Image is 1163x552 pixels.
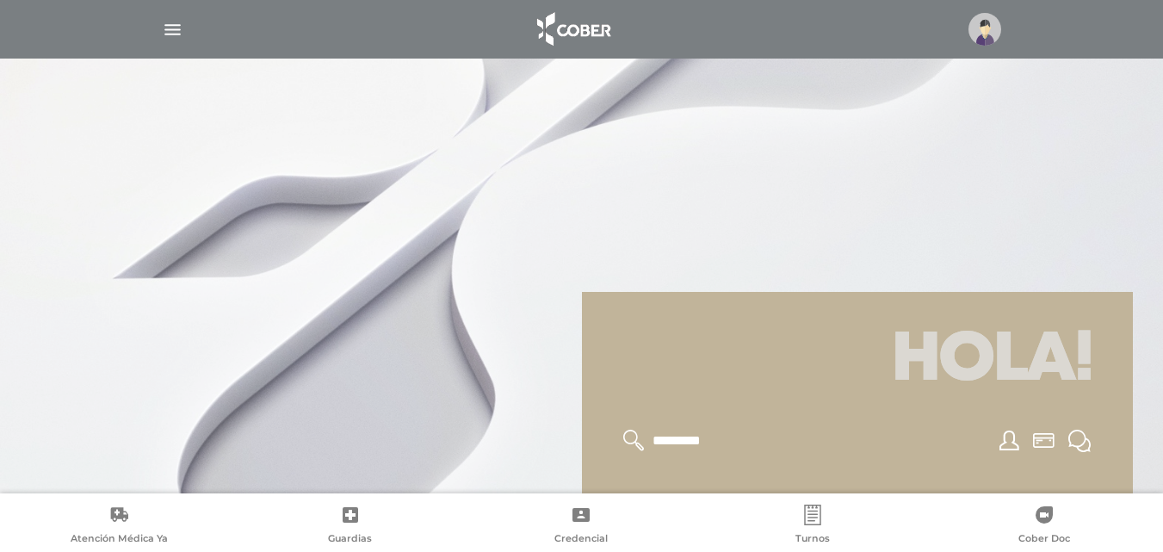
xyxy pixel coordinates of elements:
a: Credencial [466,505,697,549]
span: Atención Médica Ya [71,532,168,548]
span: Turnos [795,532,830,548]
a: Guardias [235,505,467,549]
img: profile-placeholder.svg [968,13,1001,46]
span: Credencial [554,532,608,548]
span: Guardias [328,532,372,548]
img: Cober_menu-lines-white.svg [162,19,183,40]
a: Turnos [697,505,929,549]
a: Atención Médica Ya [3,505,235,549]
h1: Hola! [603,313,1112,409]
a: Cober Doc [928,505,1160,549]
img: logo_cober_home-white.png [528,9,618,50]
span: Cober Doc [1018,532,1070,548]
